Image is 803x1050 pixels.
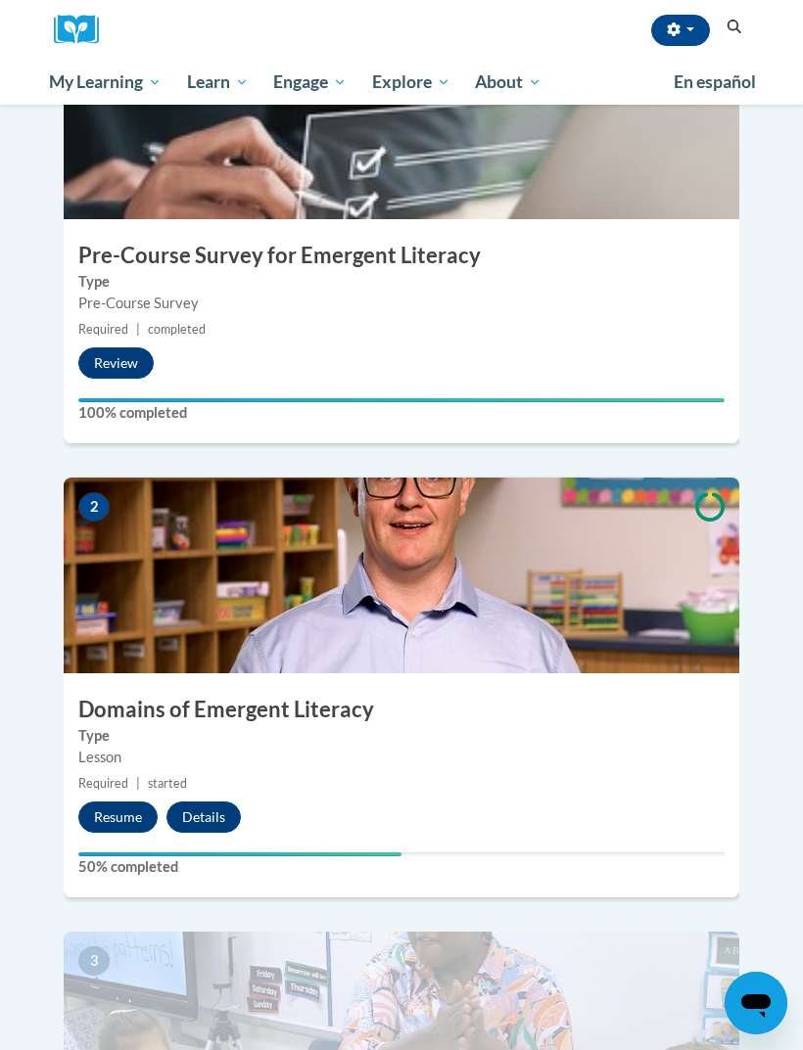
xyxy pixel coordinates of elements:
button: Search [720,16,749,39]
label: 100% completed [78,402,725,424]
button: Resume [78,801,158,833]
a: En español [661,62,769,103]
div: Lesson [78,747,725,768]
a: About [463,60,555,105]
span: Required [78,322,128,337]
a: Cox Campus [54,15,113,45]
iframe: Button to launch messaging window [725,972,787,1034]
span: 3 [78,946,110,976]
div: Main menu [34,60,769,105]
div: Pre-Course Survey [78,293,725,314]
button: Account Settings [651,15,710,46]
span: Explore [372,70,450,94]
a: My Learning [36,60,174,105]
button: Review [78,347,154,379]
h3: Domains of Emergent Literacy [64,695,739,725]
span: started [148,776,187,791]
div: Your progress [78,852,401,856]
span: Required [78,776,128,791]
span: Engage [273,70,347,94]
span: completed [148,322,206,337]
img: Course Image [64,478,739,673]
img: Course Image [64,23,739,219]
img: Logo brand [54,15,113,45]
a: Engage [260,60,359,105]
button: Details [166,801,241,833]
label: Type [78,725,725,747]
span: 2 [78,492,110,522]
span: En español [674,71,756,92]
span: | [136,322,140,337]
span: My Learning [49,70,162,94]
span: About [475,70,542,94]
span: | [136,776,140,791]
div: Your progress [78,398,725,402]
label: Type [78,271,725,293]
h3: Pre-Course Survey for Emergent Literacy [64,241,739,271]
span: Learn [187,70,249,94]
label: 50% completed [78,856,725,878]
a: Learn [174,60,261,105]
a: Explore [359,60,463,105]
